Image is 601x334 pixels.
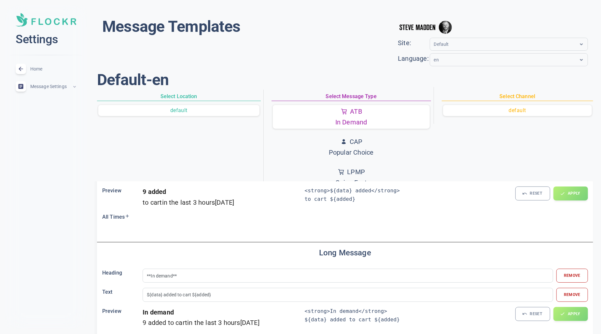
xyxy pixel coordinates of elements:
[442,92,593,124] div: tabs box
[98,105,259,122] div: basic tabs example
[442,92,593,101] h6: Select Channel
[305,316,400,323] code: ${data} added to cart ${added}
[556,269,588,283] button: Remove
[97,92,261,101] h6: Select Location
[102,307,143,315] h6: Preview
[5,60,87,78] a: Home
[443,105,592,116] button: default
[240,319,259,327] span: [DATE]
[347,167,365,177] p: LPMP
[398,17,437,37] img: stevemadden
[98,105,259,116] button: default
[143,188,166,196] strong: 9 added
[143,308,174,316] strong: In demand
[398,38,429,48] div: Site:
[443,105,592,122] div: basic tabs example
[187,319,240,327] span: in the last 3 hours
[350,136,363,147] p: CAP
[16,32,76,47] h2: Settings
[97,70,593,90] h1: Default - en
[162,199,215,206] span: in the last 3 hours
[102,288,143,296] h6: Text
[329,147,374,158] p: Popular Choice
[335,117,367,128] p: In Demand
[556,288,588,302] button: Remove
[439,21,452,34] img: e9922e3fc00dd5316fa4c56e6d75935f
[102,186,143,195] h6: Preview
[16,13,76,27] img: Soft UI Logo
[305,308,387,314] code: <strong>In demand</strong>
[350,106,362,117] p: ATB
[102,269,143,277] h6: Heading
[102,213,143,221] h6: All Times
[305,187,400,194] code: <strong>${data} added</strong>
[215,199,234,206] span: [DATE]
[72,84,77,89] span: expand_less
[102,248,588,258] h4: Long Message
[272,92,431,101] h6: Select Message Type
[305,196,356,202] code: to cart ${added}
[272,92,431,205] div: tabs box
[143,317,304,328] div: 9 added to cart
[143,197,304,208] div: to cart
[335,177,367,188] p: Going Fast
[398,53,429,64] div: Language:
[102,17,240,36] h1: Message Templates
